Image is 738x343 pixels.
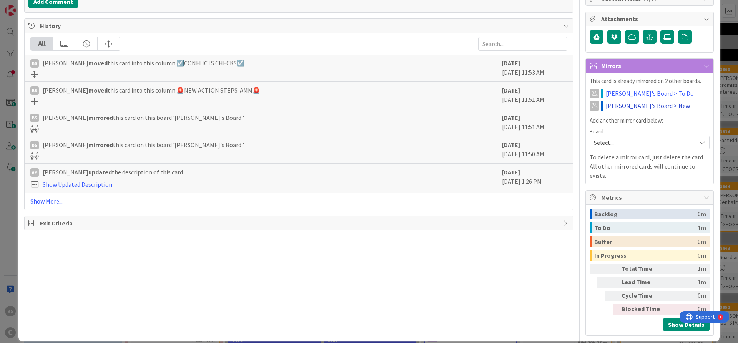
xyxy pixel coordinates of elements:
div: Total Time [622,264,664,274]
b: mirrored [88,114,113,121]
span: [PERSON_NAME] this card into this column ☑️CONFLICTS CHECKS☑️ [43,58,244,68]
button: Show Details [663,318,710,331]
div: BS [30,141,39,149]
span: Support [16,1,35,10]
div: 0m [698,209,706,219]
div: BS [30,86,39,95]
span: [PERSON_NAME] this card into this column 🚨NEW ACTION STEPS-AMM🚨 [43,86,260,95]
div: 0m [698,236,706,247]
a: Show More... [30,197,567,206]
span: Select... [594,137,692,148]
a: [PERSON_NAME]'s Board > New [606,101,690,110]
span: History [40,21,559,30]
span: [PERSON_NAME] this card on this board '[PERSON_NAME]'s Board ' [43,113,244,122]
a: Show Updated Description [43,181,112,188]
b: [DATE] [502,86,520,94]
span: Mirrors [601,61,700,70]
div: AM [30,168,39,177]
div: 1m [667,277,706,288]
div: 0m [667,304,706,315]
div: BS [30,59,39,68]
div: Cycle Time [622,291,664,301]
b: [DATE] [502,168,520,176]
div: 0m [698,250,706,261]
b: [DATE] [502,114,520,121]
div: 1 [40,3,42,9]
b: moved [88,86,108,94]
span: Board [590,129,603,134]
div: [DATE] 11:51 AM [502,86,567,105]
p: Add another mirror card below: [590,116,710,125]
b: mirrored [88,141,113,149]
b: [DATE] [502,59,520,67]
div: In Progress [594,250,698,261]
span: [PERSON_NAME] this card on this board '[PERSON_NAME]'s Board ' [43,140,244,149]
div: 0m [667,291,706,301]
b: [DATE] [502,141,520,149]
div: Buffer [594,236,698,247]
b: moved [88,59,108,67]
div: All [31,37,53,50]
div: To Do [594,222,698,233]
b: updated [88,168,112,176]
span: Metrics [601,193,700,202]
span: [PERSON_NAME] the description of this card [43,167,183,177]
a: [PERSON_NAME]'s Board > To Do [606,89,694,98]
div: [DATE] 11:53 AM [502,58,567,78]
div: Lead Time [622,277,664,288]
div: [DATE] 1:26 PM [502,167,567,189]
p: This card is already mirrored on 2 other boards. [590,77,710,86]
div: [DATE] 11:50 AM [502,140,567,159]
input: Search... [478,37,567,51]
div: [DATE] 11:51 AM [502,113,567,132]
p: To delete a mirror card, just delete the card. All other mirrored cards will continue to exists. [590,152,710,180]
div: 1m [667,264,706,274]
div: Blocked Time [622,304,664,315]
div: 1m [698,222,706,233]
div: Backlog [594,209,698,219]
div: BS [30,114,39,122]
span: Exit Criteria [40,219,559,228]
span: Attachments [601,14,700,23]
